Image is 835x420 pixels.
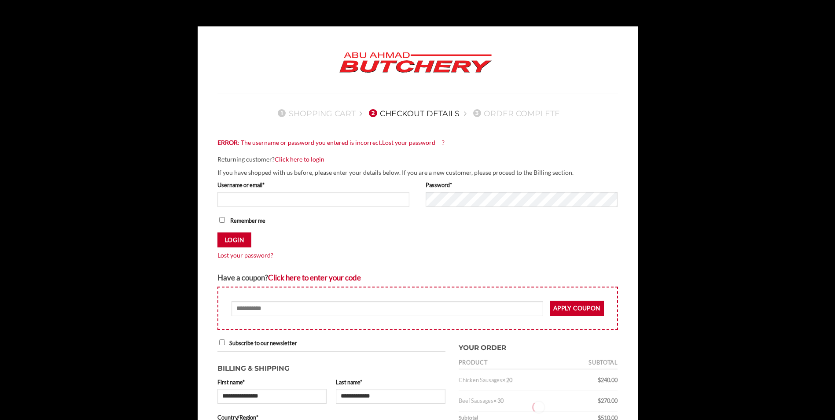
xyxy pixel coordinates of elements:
span: Subscribe to our newsletter [229,339,297,346]
img: Abu Ahmad Butchery [332,46,499,80]
a: Lost your password [382,139,435,146]
button: Login [217,232,252,248]
span: Remember me [230,217,265,224]
p: If you have shopped with us before, please enter your details below. If you are a new customer, p... [217,168,618,178]
input: Subscribe to our newsletter [219,339,225,345]
a: Enter your coupon code [268,273,361,282]
button: Apply coupon [550,301,604,316]
span: 1 [278,109,286,117]
a: 2Checkout details [366,109,460,118]
label: First name [217,378,327,387]
span: 2 [369,109,377,117]
a: Lost your password? [217,251,273,259]
label: Password [426,181,618,189]
a: 1Shopping Cart [275,109,356,118]
h3: Your order [459,338,618,354]
input: Remember me [219,217,225,223]
h3: Billing & Shipping [217,359,445,374]
nav: Checkout steps [217,102,618,125]
div: : The username or password you entered is incorrect. ? [217,138,618,148]
a: Click here to login [275,155,324,163]
div: Have a coupon? [217,272,618,284]
strong: ERROR [217,139,238,146]
label: Last name [336,378,445,387]
label: Username or email [217,181,410,189]
div: Returning customer? [217,155,618,165]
